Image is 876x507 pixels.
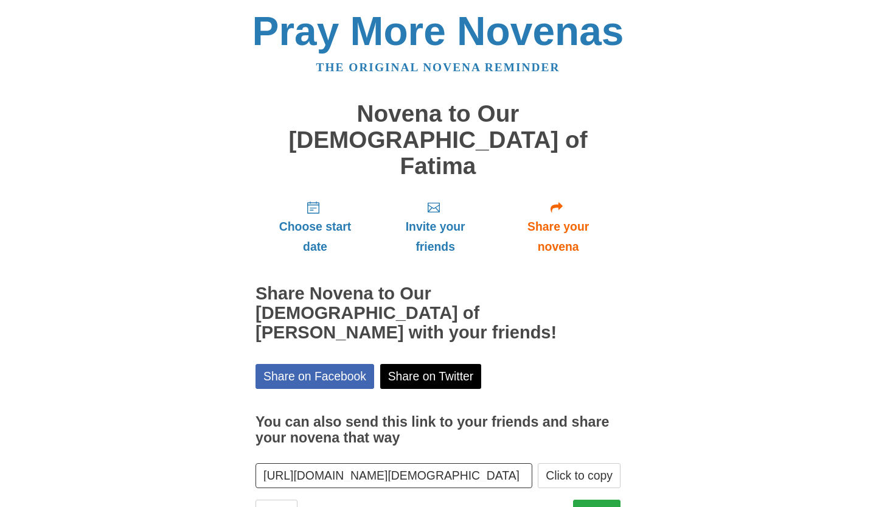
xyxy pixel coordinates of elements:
h2: Share Novena to Our [DEMOGRAPHIC_DATA] of [PERSON_NAME] with your friends! [255,284,620,343]
button: Click to copy [538,463,620,488]
span: Choose start date [268,217,363,257]
a: Invite your friends [375,191,496,264]
h1: Novena to Our [DEMOGRAPHIC_DATA] of Fatima [255,101,620,179]
h3: You can also send this link to your friends and share your novena that way [255,414,620,446]
a: Choose start date [255,191,375,264]
a: Share your novena [496,191,620,264]
a: The original novena reminder [316,61,560,74]
span: Invite your friends [387,217,484,257]
a: Share on Facebook [255,364,374,389]
a: Share on Twitter [380,364,482,389]
span: Share your novena [508,217,608,257]
a: Pray More Novenas [252,9,624,54]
